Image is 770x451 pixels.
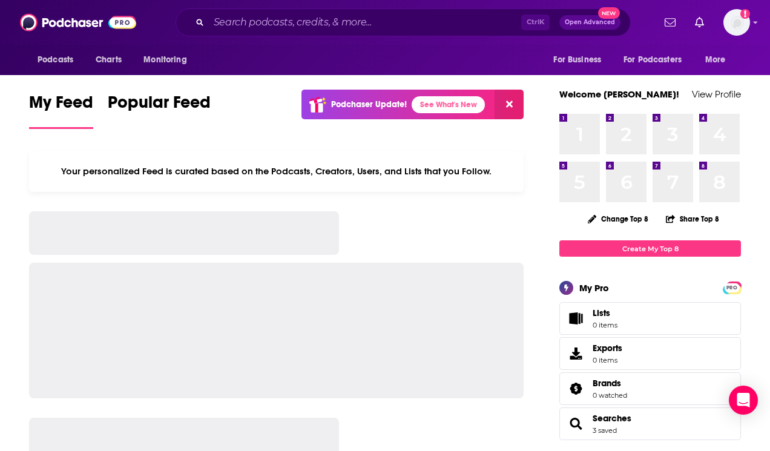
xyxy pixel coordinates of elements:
span: Monitoring [143,51,186,68]
button: Share Top 8 [665,207,720,231]
a: Popular Feed [108,92,211,129]
div: Your personalized Feed is curated based on the Podcasts, Creators, Users, and Lists that you Follow. [29,151,524,192]
span: 0 items [593,321,617,329]
span: Exports [593,343,622,354]
button: open menu [135,48,202,71]
span: Lists [564,310,588,327]
button: Change Top 8 [581,211,656,226]
svg: Add a profile image [740,9,750,19]
button: open menu [545,48,616,71]
input: Search podcasts, credits, & more... [209,13,521,32]
img: Podchaser - Follow, Share and Rate Podcasts [20,11,136,34]
span: Podcasts [38,51,73,68]
span: Lists [593,308,617,318]
span: For Business [553,51,601,68]
img: User Profile [723,9,750,36]
div: Search podcasts, credits, & more... [176,8,631,36]
div: Open Intercom Messenger [729,386,758,415]
span: Lists [593,308,610,318]
p: Podchaser Update! [331,99,407,110]
span: Brands [559,372,741,405]
a: View Profile [692,88,741,100]
span: For Podcasters [624,51,682,68]
a: 0 watched [593,391,627,400]
button: open menu [616,48,699,71]
span: More [705,51,726,68]
span: Logged in as rpearson [723,9,750,36]
a: Welcome [PERSON_NAME]! [559,88,679,100]
a: Charts [88,48,129,71]
span: Searches [559,407,741,440]
button: open menu [29,48,89,71]
span: My Feed [29,92,93,120]
a: Brands [564,380,588,397]
span: Popular Feed [108,92,211,120]
span: New [598,7,620,19]
a: 3 saved [593,426,617,435]
a: Searches [564,415,588,432]
span: Exports [564,345,588,362]
a: My Feed [29,92,93,129]
span: Charts [96,51,122,68]
a: Brands [593,378,627,389]
a: Exports [559,337,741,370]
div: My Pro [579,282,609,294]
a: Show notifications dropdown [690,12,709,33]
a: PRO [725,283,739,292]
span: Open Advanced [565,19,615,25]
button: open menu [697,48,741,71]
a: Lists [559,302,741,335]
button: Open AdvancedNew [559,15,620,30]
button: Show profile menu [723,9,750,36]
a: See What's New [412,96,485,113]
span: Brands [593,378,621,389]
span: 0 items [593,356,622,364]
a: Create My Top 8 [559,240,741,257]
a: Searches [593,413,631,424]
span: Ctrl K [521,15,550,30]
a: Show notifications dropdown [660,12,680,33]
